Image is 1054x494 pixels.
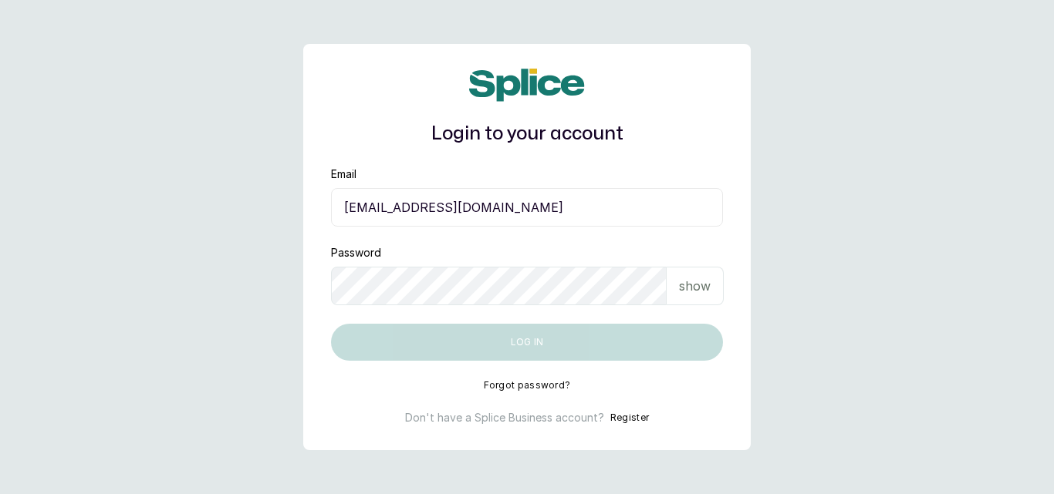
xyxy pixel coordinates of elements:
[331,120,723,148] h1: Login to your account
[405,410,604,425] p: Don't have a Splice Business account?
[679,277,711,295] p: show
[331,245,381,260] label: Password
[331,166,356,182] label: Email
[610,410,649,425] button: Register
[484,379,571,392] button: Forgot password?
[331,188,723,227] input: email@acme.com
[331,324,723,361] button: Log in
